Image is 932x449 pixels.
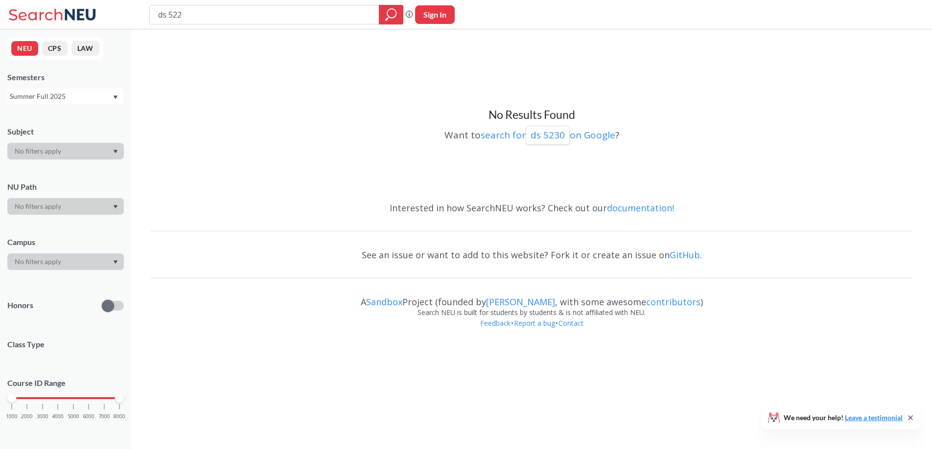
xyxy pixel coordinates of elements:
span: 4000 [52,414,64,419]
div: Semesters [7,72,124,83]
div: Summer Full 2025Dropdown arrow [7,89,124,104]
a: contributors [646,296,700,308]
p: Honors [7,300,33,311]
input: Class, professor, course number, "phrase" [157,6,372,23]
span: 7000 [98,414,110,419]
div: Dropdown arrow [7,143,124,159]
a: Leave a testimonial [845,413,903,422]
a: Contact [558,318,584,328]
svg: Dropdown arrow [113,95,118,99]
span: 3000 [37,414,48,419]
div: Summer Full 2025 [10,91,112,102]
h3: No Results Found [151,108,912,122]
button: LAW [71,41,99,56]
span: We need your help! [784,414,903,421]
a: [PERSON_NAME] [486,296,555,308]
span: 1000 [6,414,18,419]
a: Feedback [480,318,511,328]
div: Dropdown arrow [7,198,124,215]
span: 6000 [83,414,94,419]
a: search fords 5230on Google [481,129,615,141]
span: 2000 [21,414,33,419]
button: Sign In [415,5,455,24]
svg: Dropdown arrow [113,260,118,264]
div: Campus [7,237,124,247]
svg: Dropdown arrow [113,205,118,209]
div: • • [151,318,912,343]
p: ds 5230 [531,129,565,142]
div: magnifying glass [379,5,403,24]
a: Report a bug [513,318,556,328]
span: 8000 [114,414,125,419]
div: Search NEU is built for students by students & is not affiliated with NEU. [151,307,912,318]
div: Want to ? [151,122,912,145]
div: Interested in how SearchNEU works? Check out our [151,194,912,222]
svg: magnifying glass [385,8,397,22]
button: NEU [11,41,38,56]
button: CPS [42,41,68,56]
div: See an issue or want to add to this website? Fork it or create an issue on . [151,241,912,269]
p: Course ID Range [7,378,124,389]
span: 5000 [68,414,79,419]
div: NU Path [7,181,124,192]
svg: Dropdown arrow [113,150,118,154]
a: Sandbox [366,296,402,308]
div: Subject [7,126,124,137]
div: Dropdown arrow [7,253,124,270]
a: documentation! [607,202,674,214]
a: GitHub [670,249,700,261]
div: A Project (founded by , with some awesome ) [151,288,912,307]
span: Class Type [7,339,124,350]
